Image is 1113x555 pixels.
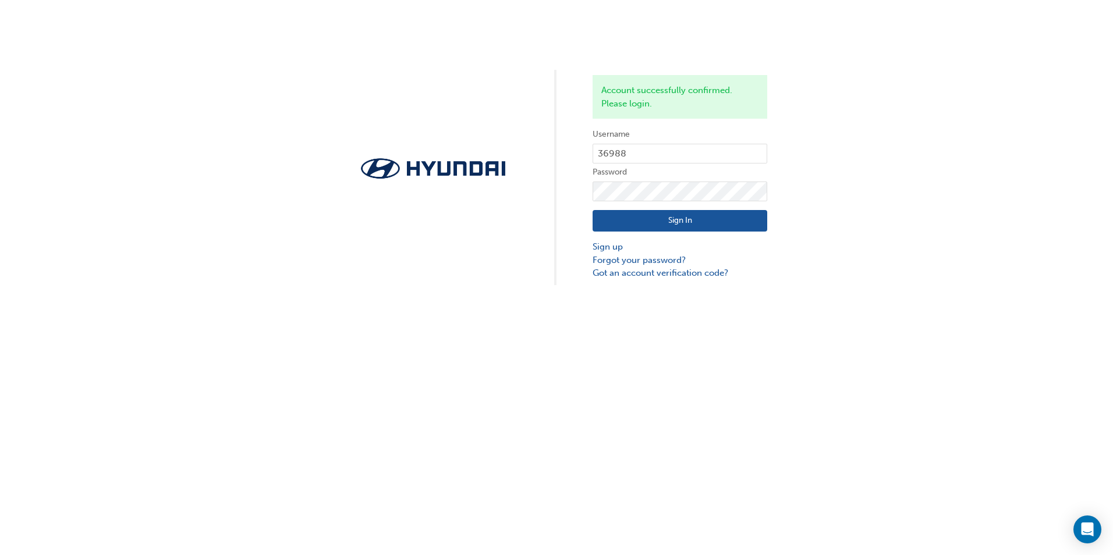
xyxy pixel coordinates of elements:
[593,254,767,267] a: Forgot your password?
[593,165,767,179] label: Password
[593,210,767,232] button: Sign In
[593,127,767,141] label: Username
[593,240,767,254] a: Sign up
[593,75,767,119] div: Account successfully confirmed. Please login.
[593,144,767,163] input: Username
[346,155,520,182] img: Trak
[593,266,767,280] a: Got an account verification code?
[1073,515,1101,543] div: Open Intercom Messenger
